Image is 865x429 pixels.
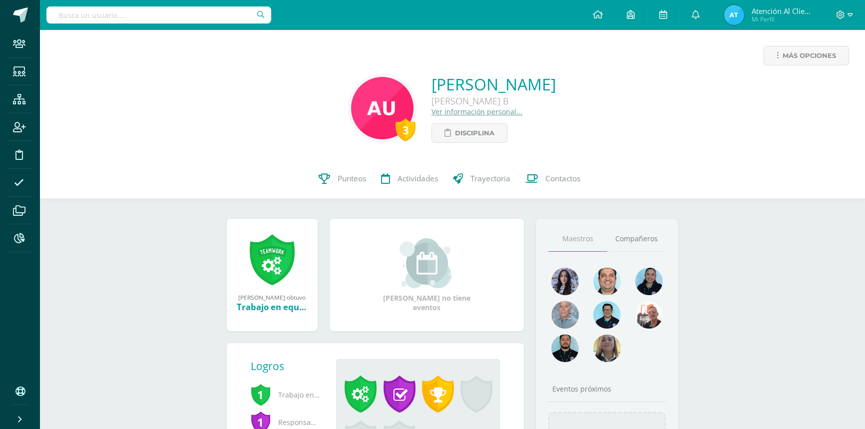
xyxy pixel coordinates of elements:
img: 4fefb2d4df6ade25d47ae1f03d061a50.png [635,268,663,295]
img: 55ac31a88a72e045f87d4a648e08ca4b.png [551,301,579,329]
img: ada85960de06b6a82e22853ecf293967.png [724,5,744,25]
img: 677c00e80b79b0324b531866cf3fa47b.png [593,268,621,295]
div: Logros [251,359,329,373]
div: Eventos próximos [548,384,666,394]
span: Mi Perfil [752,15,812,23]
img: 31702bfb268df95f55e840c80866a926.png [551,268,579,295]
a: Contactos [518,159,588,199]
a: Trayectoria [445,159,518,199]
span: Más opciones [783,46,836,65]
span: Actividades [398,173,438,184]
div: [PERSON_NAME] no tiene eventos [377,238,476,312]
img: 5750f6f2948846dd2f20adbcfa4d544a.png [351,77,414,139]
a: Disciplina [432,123,507,143]
span: Contactos [545,173,580,184]
input: Busca un usuario... [46,6,271,23]
span: Trayectoria [470,173,510,184]
span: Punteos [338,173,366,184]
span: Trabajo en equipo [251,381,321,409]
a: Maestros [548,226,607,252]
span: Atención al cliente [752,6,812,16]
span: 1 [251,383,271,406]
img: 2207c9b573316a41e74c87832a091651.png [551,335,579,362]
a: Punteos [311,159,374,199]
div: [PERSON_NAME] obtuvo [237,293,308,301]
span: Disciplina [455,124,494,142]
img: aa9857ee84d8eb936f6c1e33e7ea3df6.png [593,335,621,362]
a: [PERSON_NAME] [432,73,556,95]
a: Compañeros [607,226,666,252]
img: event_small.png [400,238,454,288]
a: Actividades [374,159,445,199]
a: Más opciones [764,46,849,65]
img: b91405600618b21788a2d1d269212df6.png [635,301,663,329]
div: 3 [396,118,416,141]
a: Ver información personal... [432,107,522,116]
img: d220431ed6a2715784848fdc026b3719.png [593,301,621,329]
div: Trabajo en equipo [237,301,308,313]
div: [PERSON_NAME] B [432,95,556,107]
